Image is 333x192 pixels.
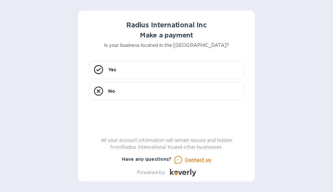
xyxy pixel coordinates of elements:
[88,32,245,39] h1: Make a payment
[88,42,245,49] p: Is your business located in the [GEOGRAPHIC_DATA]?
[122,157,172,162] b: Have any questions?
[185,157,211,162] u: Contact us
[137,169,165,176] p: Powered by
[108,88,115,94] p: No
[88,137,245,151] p: All your account information will remain secure and hidden from Radius International Inc and othe...
[108,66,116,73] p: Yes
[126,21,207,29] b: Radius International Inc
